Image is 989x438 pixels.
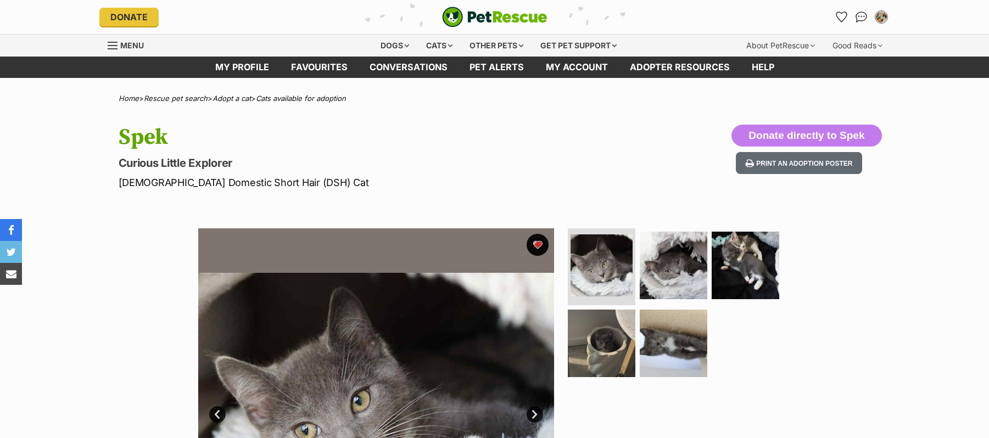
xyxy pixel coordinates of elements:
img: Fiona Shadforth profile pic [876,12,887,23]
a: Conversations [853,8,870,26]
button: favourite [527,234,549,256]
img: logo-cat-932fe2b9b8326f06289b0f2fb663e598f794de774fb13d1741a6617ecf9a85b4.svg [442,7,547,27]
div: Good Reads [825,35,890,57]
div: > > > [91,94,898,103]
a: Menu [108,35,152,54]
div: Cats [418,35,460,57]
a: Rescue pet search [144,94,208,103]
a: Adopt a cat [213,94,251,103]
p: Curious Little Explorer [119,155,583,171]
button: Donate directly to Spek [731,125,881,147]
a: Pet alerts [459,57,535,78]
img: Photo of Spek [571,234,633,296]
ul: Account quick links [833,8,890,26]
h1: Spek [119,125,583,150]
a: Favourites [280,57,359,78]
a: Favourites [833,8,851,26]
p: [DEMOGRAPHIC_DATA] Domestic Short Hair (DSH) Cat [119,175,583,190]
div: Dogs [373,35,417,57]
a: Cats available for adoption [256,94,346,103]
a: Next [527,406,543,423]
img: chat-41dd97257d64d25036548639549fe6c8038ab92f7586957e7f3b1b290dea8141.svg [856,12,867,23]
div: Other pets [462,35,531,57]
button: My account [873,8,890,26]
a: Home [119,94,139,103]
a: My profile [204,57,280,78]
img: Photo of Spek [640,310,707,377]
a: conversations [359,57,459,78]
a: Help [741,57,785,78]
div: About PetRescue [739,35,823,57]
span: Menu [120,41,144,50]
a: My account [535,57,619,78]
div: Get pet support [533,35,624,57]
a: Prev [209,406,226,423]
img: Photo of Spek [712,232,779,299]
button: Print an adoption poster [736,152,862,175]
a: PetRescue [442,7,547,27]
a: Donate [99,8,159,26]
a: Adopter resources [619,57,741,78]
img: Photo of Spek [640,232,707,299]
img: Photo of Spek [568,310,635,377]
